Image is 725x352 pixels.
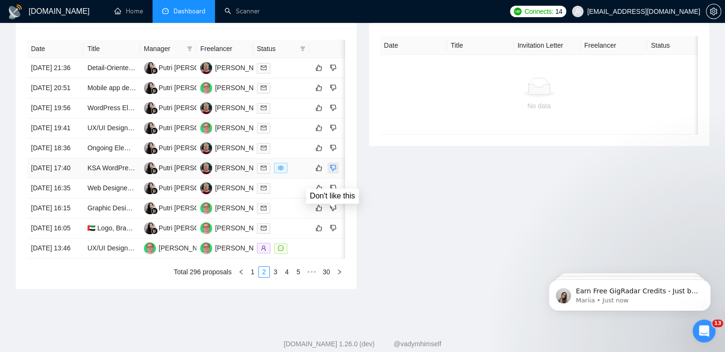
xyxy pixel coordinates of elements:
div: Putri [PERSON_NAME] [159,83,229,93]
img: PM [144,142,156,154]
img: RK [200,182,212,194]
a: 2 [259,267,269,277]
li: 2 [258,266,270,278]
img: DG [144,242,156,254]
div: Putri [PERSON_NAME] [159,103,229,113]
a: RK[PERSON_NAME] [200,104,270,111]
td: [DATE] 13:46 [27,238,83,259]
a: Detail-Oriented Senior Frontend WordPress Developer [87,64,249,72]
button: like [313,82,325,93]
span: ••• [304,266,319,278]
a: 3 [270,267,281,277]
span: like [316,144,322,152]
a: PMPutri [PERSON_NAME] [144,83,229,91]
a: UX/UI Designer for Complex System (UI Focus) [87,244,228,252]
button: dislike [327,162,339,174]
a: Graphic Designer For Static Ads Ecommerce Brand [87,204,240,212]
button: like [313,62,325,73]
a: 🇦🇪 Logo, Branding & UI Designer for Arabic Mobile App (Fluent Arabic & English Required) [87,224,355,232]
span: mail [261,65,266,71]
span: Connects: [524,6,553,17]
a: DG[PERSON_NAME] [200,83,270,91]
td: Ongoing Elementor Developer Needed for Website Updates [83,138,140,158]
span: dislike [330,144,337,152]
a: 5 [293,267,304,277]
button: left [235,266,247,278]
a: PMPutri [PERSON_NAME] [144,184,229,191]
span: mail [261,145,266,151]
th: Title [83,40,140,58]
img: DG [200,222,212,234]
a: DG[PERSON_NAME] [200,124,270,131]
a: PMPutri [PERSON_NAME] [144,164,229,171]
span: eye [278,165,284,171]
img: PM [144,162,156,174]
td: [DATE] 16:15 [27,198,83,218]
a: DG[PERSON_NAME] [200,224,270,231]
li: Next 5 Pages [304,266,319,278]
img: logo [8,4,23,20]
td: [DATE] 20:51 [27,78,83,98]
a: RK[PERSON_NAME] [200,184,270,191]
span: filter [185,41,194,56]
span: 13 [712,320,723,327]
td: UX/UI Design b2c fitness app [83,118,140,138]
span: dislike [330,84,337,92]
span: mail [261,125,266,131]
span: mail [261,85,266,91]
a: Web Designer Needed for Website Revamp [87,184,217,192]
a: PMPutri [PERSON_NAME] [144,124,229,131]
th: Invitation Letter [514,36,581,55]
td: Graphic Designer For Static Ads Ecommerce Brand [83,198,140,218]
td: [DATE] 16:35 [27,178,83,198]
button: like [313,222,325,234]
img: RK [200,62,212,74]
a: [DOMAIN_NAME] 1.26.0 (dev) [284,340,375,348]
span: dislike [330,164,337,172]
td: Web Designer Needed for Website Revamp [83,178,140,198]
img: DG [200,82,212,94]
button: dislike [327,182,339,194]
a: PMPutri [PERSON_NAME] [144,224,229,231]
a: Mobile app designer needed for a fintech startup [87,84,230,92]
span: dashboard [162,8,169,14]
span: setting [706,8,721,15]
a: @vadymhimself [394,340,441,348]
li: 4 [281,266,293,278]
span: right [337,269,342,275]
button: like [313,102,325,114]
img: gigradar-bm.png [151,167,158,174]
img: PM [144,122,156,134]
img: DG [200,202,212,214]
td: UX/UI Designer for Complex System (UI Focus) [83,238,140,259]
span: filter [300,46,306,52]
a: setting [706,8,721,15]
div: Putri [PERSON_NAME] [159,183,229,193]
span: user-add [261,245,266,251]
a: RK[PERSON_NAME] [200,144,270,151]
span: mail [261,105,266,111]
a: DG[PERSON_NAME] [200,204,270,211]
div: [PERSON_NAME] [215,123,270,133]
td: [DATE] 19:56 [27,98,83,118]
div: Putri [PERSON_NAME] [159,143,229,153]
td: [DATE] 19:41 [27,118,83,138]
img: PM [144,82,156,94]
button: setting [706,4,721,19]
a: Ongoing Elementor Developer Needed for Website Updates [87,144,265,152]
img: PM [144,62,156,74]
span: like [316,64,322,72]
span: dislike [330,64,337,72]
span: Status [257,43,296,54]
iframe: Intercom live chat [693,320,715,342]
span: Manager [144,43,183,54]
a: 30 [320,267,333,277]
div: [PERSON_NAME] [215,203,270,213]
th: Title [447,36,514,55]
img: gigradar-bm.png [151,147,158,154]
td: WordPress Elementor UX/UI Designer Needed to Polish Cybersecurity Website [83,98,140,118]
span: mail [261,165,266,171]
